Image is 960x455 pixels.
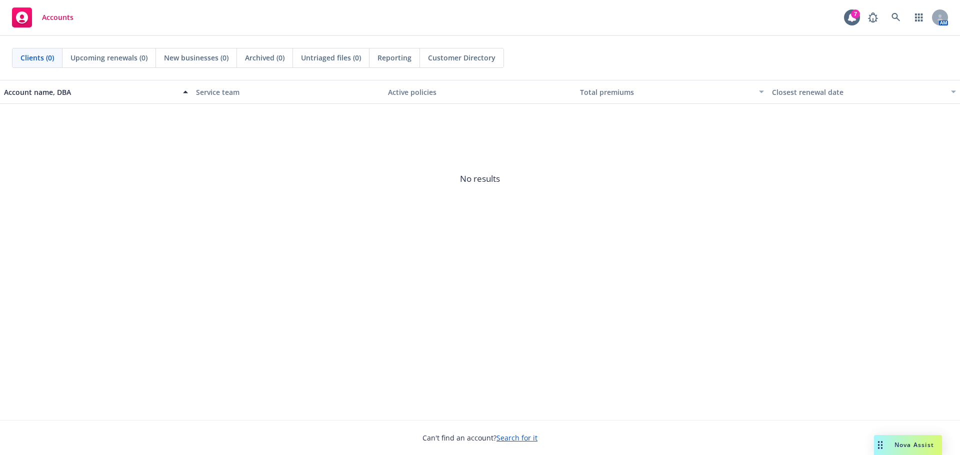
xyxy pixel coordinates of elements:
[894,441,934,449] span: Nova Assist
[428,52,495,63] span: Customer Directory
[377,52,411,63] span: Reporting
[874,435,942,455] button: Nova Assist
[164,52,228,63] span: New businesses (0)
[388,87,572,97] div: Active policies
[192,80,384,104] button: Service team
[42,13,73,21] span: Accounts
[8,3,77,31] a: Accounts
[496,433,537,443] a: Search for it
[863,7,883,27] a: Report a Bug
[384,80,576,104] button: Active policies
[874,435,886,455] div: Drag to move
[422,433,537,443] span: Can't find an account?
[768,80,960,104] button: Closest renewal date
[196,87,380,97] div: Service team
[886,7,906,27] a: Search
[70,52,147,63] span: Upcoming renewals (0)
[245,52,284,63] span: Archived (0)
[580,87,753,97] div: Total premiums
[851,9,860,18] div: 7
[301,52,361,63] span: Untriaged files (0)
[4,87,177,97] div: Account name, DBA
[909,7,929,27] a: Switch app
[20,52,54,63] span: Clients (0)
[576,80,768,104] button: Total premiums
[772,87,945,97] div: Closest renewal date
